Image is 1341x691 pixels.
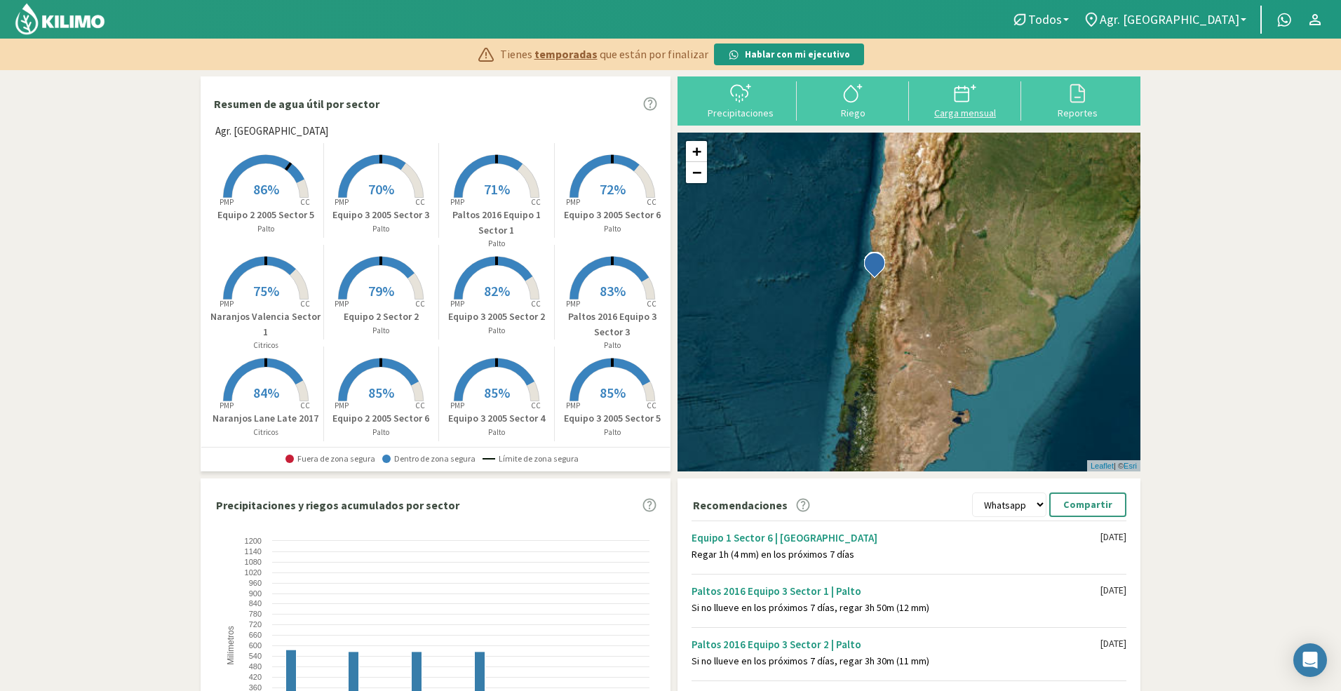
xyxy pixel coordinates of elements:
span: 70% [368,180,394,198]
div: Riego [801,108,905,118]
p: Palto [324,325,439,337]
div: Reportes [1025,108,1129,118]
a: Leaflet [1091,462,1114,470]
div: Si no llueve en los próximos 7 días, regar 3h 30m (11 mm) [692,655,1100,667]
img: Kilimo [14,2,106,36]
text: 960 [249,579,262,587]
span: temporadas [534,46,598,62]
button: Hablar con mi ejecutivo [714,43,864,66]
tspan: PMP [220,299,234,309]
p: Equipo 3 2005 Sector 4 [439,411,554,426]
div: Paltos 2016 Equipo 3 Sector 1 | Palto [692,584,1100,598]
tspan: CC [531,197,541,207]
a: Zoom in [686,141,707,162]
button: Riego [797,81,909,119]
tspan: CC [300,401,310,410]
tspan: CC [647,299,656,309]
button: Precipitaciones [685,81,797,119]
div: Si no llueve en los próximos 7 días, regar 3h 50m (12 mm) [692,602,1100,614]
text: 1140 [245,547,262,556]
tspan: PMP [335,197,349,207]
p: Equipo 3 2005 Sector 6 [555,208,670,222]
tspan: PMP [335,299,349,309]
p: Palto [555,427,670,438]
text: 600 [249,641,262,650]
span: 82% [484,282,510,300]
span: 72% [600,180,626,198]
span: 85% [368,384,394,401]
span: 83% [600,282,626,300]
tspan: CC [416,299,426,309]
tspan: PMP [450,197,464,207]
span: Dentro de zona segura [382,454,476,464]
tspan: PMP [566,401,580,410]
p: Tienes [500,46,708,62]
p: Citricos [208,340,323,351]
tspan: CC [647,401,656,410]
p: Palto [324,223,439,235]
span: 75% [253,282,279,300]
p: Naranjos Lane Late 2017 [208,411,323,426]
div: [DATE] [1100,584,1126,596]
text: 840 [249,599,262,608]
p: Resumen de agua útil por sector [214,95,379,112]
tspan: CC [416,197,426,207]
a: Zoom out [686,162,707,183]
span: Límite de zona segura [483,454,579,464]
span: Agr. [GEOGRAPHIC_DATA] [215,123,328,140]
text: 540 [249,652,262,660]
tspan: PMP [220,197,234,207]
div: Paltos 2016 Equipo 3 Sector 2 | Palto [692,638,1100,651]
p: Palto [208,223,323,235]
p: Palto [439,427,554,438]
text: 1080 [245,558,262,566]
tspan: PMP [566,197,580,207]
p: Compartir [1063,497,1112,513]
div: Equipo 1 Sector 6 | [GEOGRAPHIC_DATA] [692,531,1100,544]
p: Equipo 2 2005 Sector 5 [208,208,323,222]
span: Todos [1028,12,1062,27]
text: 1200 [245,537,262,545]
p: Naranjos Valencia Sector 1 [208,309,323,340]
text: 660 [249,631,262,639]
div: [DATE] [1100,531,1126,543]
text: 900 [249,589,262,598]
span: 86% [253,180,279,198]
button: Compartir [1049,492,1126,517]
p: Equipo 3 2005 Sector 5 [555,411,670,426]
tspan: PMP [450,401,464,410]
p: Palto [439,325,554,337]
p: Palto [324,427,439,438]
span: Fuera de zona segura [285,454,375,464]
div: Regar 1h (4 mm) en los próximos 7 días [692,549,1100,561]
span: 85% [600,384,626,401]
p: Hablar con mi ejecutivo [745,48,850,62]
div: Open Intercom Messenger [1293,643,1327,677]
span: Agr. [GEOGRAPHIC_DATA] [1100,12,1239,27]
div: Carga mensual [913,108,1017,118]
p: Equipo 2 Sector 2 [324,309,439,324]
p: Palto [439,238,554,250]
p: Precipitaciones y riegos acumulados por sector [216,497,459,514]
p: Palto [555,223,670,235]
p: Paltos 2016 Equipo 1 Sector 1 [439,208,554,238]
p: Equipo 2 2005 Sector 6 [324,411,439,426]
p: Recomendaciones [693,497,788,514]
tspan: PMP [450,299,464,309]
p: Citricos [208,427,323,438]
text: Milímetros [226,626,236,665]
a: Esri [1124,462,1137,470]
tspan: CC [300,197,310,207]
text: 420 [249,673,262,681]
div: [DATE] [1100,638,1126,650]
p: Paltos 2016 Equipo 3 Sector 3 [555,309,670,340]
span: 79% [368,282,394,300]
button: Reportes [1021,81,1133,119]
p: Palto [555,340,670,351]
p: Equipo 3 2005 Sector 3 [324,208,439,222]
tspan: CC [416,401,426,410]
text: 480 [249,662,262,671]
tspan: PMP [220,401,234,410]
span: 71% [484,180,510,198]
p: Equipo 3 2005 Sector 2 [439,309,554,324]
